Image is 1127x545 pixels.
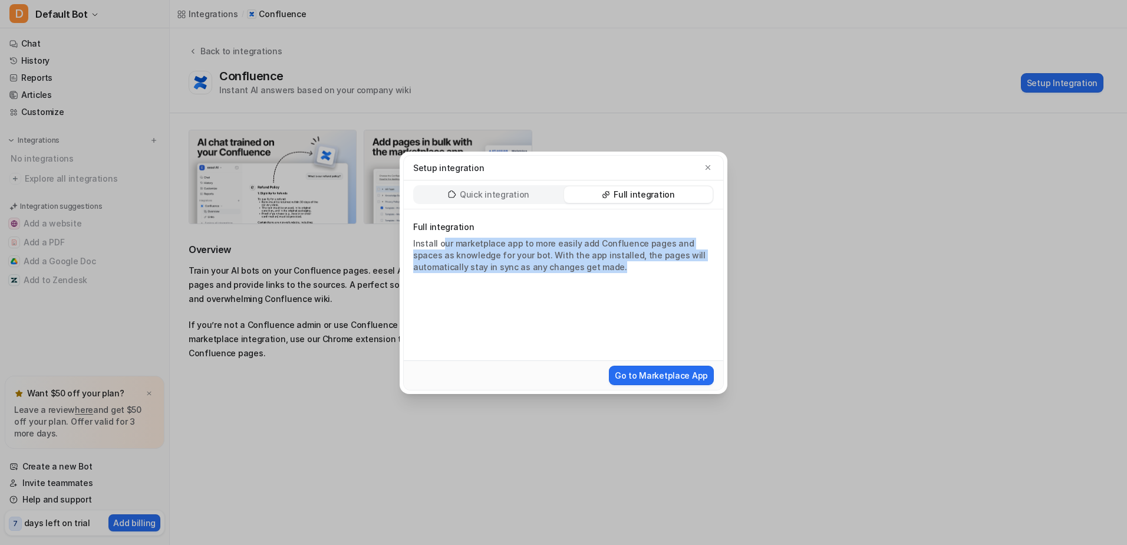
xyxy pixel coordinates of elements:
button: Go to Marketplace App [609,366,714,385]
p: Full integration [614,189,675,201]
p: Setup integration [413,162,484,174]
p: Install our marketplace app to more easily add Confluence pages and spaces as knowledge for your ... [413,238,714,273]
p: Quick integration [460,189,529,201]
p: Full integration [413,221,714,233]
